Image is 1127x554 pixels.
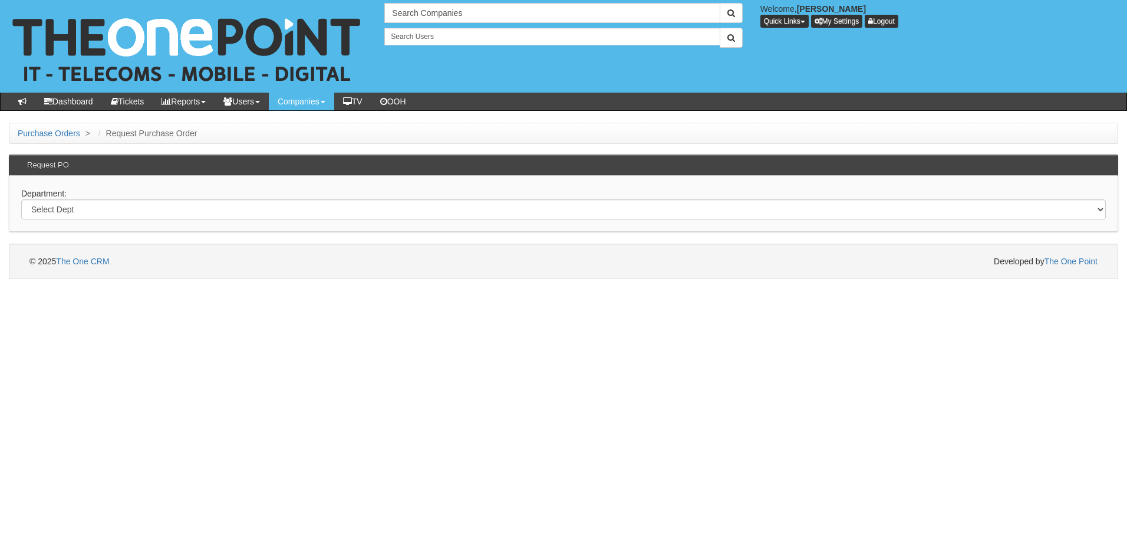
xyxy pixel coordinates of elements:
span: > [83,129,93,138]
a: The One CRM [56,257,109,266]
button: Quick Links [760,15,809,28]
a: Purchase Orders [18,129,80,138]
a: OOH [371,93,415,110]
span: Developed by [994,255,1098,267]
a: My Settings [811,15,863,28]
div: Welcome, [752,3,1127,28]
a: Companies [269,93,334,110]
a: TV [334,93,371,110]
div: Department: [9,176,1118,232]
span: © 2025 [29,257,110,266]
input: Search Companies [384,3,720,23]
a: The One Point [1044,257,1098,266]
b: [PERSON_NAME] [797,4,866,14]
input: Search Users [384,28,720,45]
a: Reports [153,93,215,110]
li: Request Purchase Order [95,127,197,139]
a: Dashboard [35,93,102,110]
a: Tickets [102,93,153,110]
a: Logout [865,15,898,28]
a: Users [215,93,269,110]
h3: Request PO [21,155,75,175]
